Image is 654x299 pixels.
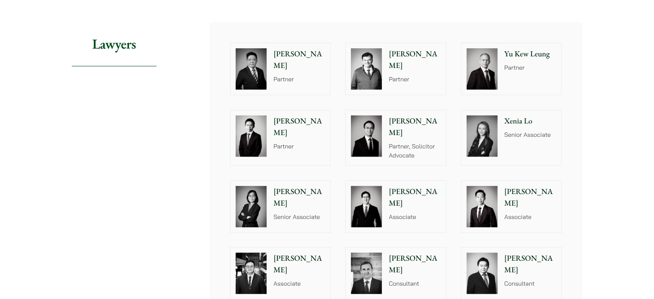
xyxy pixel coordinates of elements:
a: [PERSON_NAME] Associate [345,180,446,233]
p: [PERSON_NAME] [389,48,441,71]
a: Henry Ma photo [PERSON_NAME] Partner [230,110,331,166]
h2: Lawyers [72,22,157,66]
p: Partner [389,75,441,84]
p: Yu Kew Leung [504,48,556,60]
p: [PERSON_NAME] [273,186,325,209]
p: Associate [389,213,441,222]
p: [PERSON_NAME] [504,186,556,209]
img: Henry Ma photo [236,115,267,157]
a: [PERSON_NAME] Partner, Solicitor Advocate [345,110,446,166]
p: Partner, Solicitor Advocate [389,142,441,160]
a: [PERSON_NAME] Associate [461,180,562,233]
a: [PERSON_NAME] Partner [345,43,446,95]
a: [PERSON_NAME] Partner [230,43,331,95]
p: Consultant [504,279,556,288]
p: [PERSON_NAME] [273,115,325,139]
p: [PERSON_NAME] [273,48,325,71]
p: [PERSON_NAME] [504,253,556,276]
a: Yu Kew Leung Partner [461,43,562,95]
p: [PERSON_NAME] [389,115,441,139]
p: [PERSON_NAME] [389,253,441,276]
p: Consultant [389,279,441,288]
p: Senior Associate [504,130,556,139]
a: Xenia Lo Senior Associate [461,110,562,166]
p: Senior Associate [273,213,325,222]
p: Partner [273,142,325,151]
p: Associate [504,213,556,222]
p: [PERSON_NAME] [389,186,441,209]
a: [PERSON_NAME] Senior Associate [230,180,331,233]
p: Associate [273,279,325,288]
p: [PERSON_NAME] [273,253,325,276]
p: Xenia Lo [504,115,556,127]
p: Partner [504,63,556,72]
p: Partner [273,75,325,84]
